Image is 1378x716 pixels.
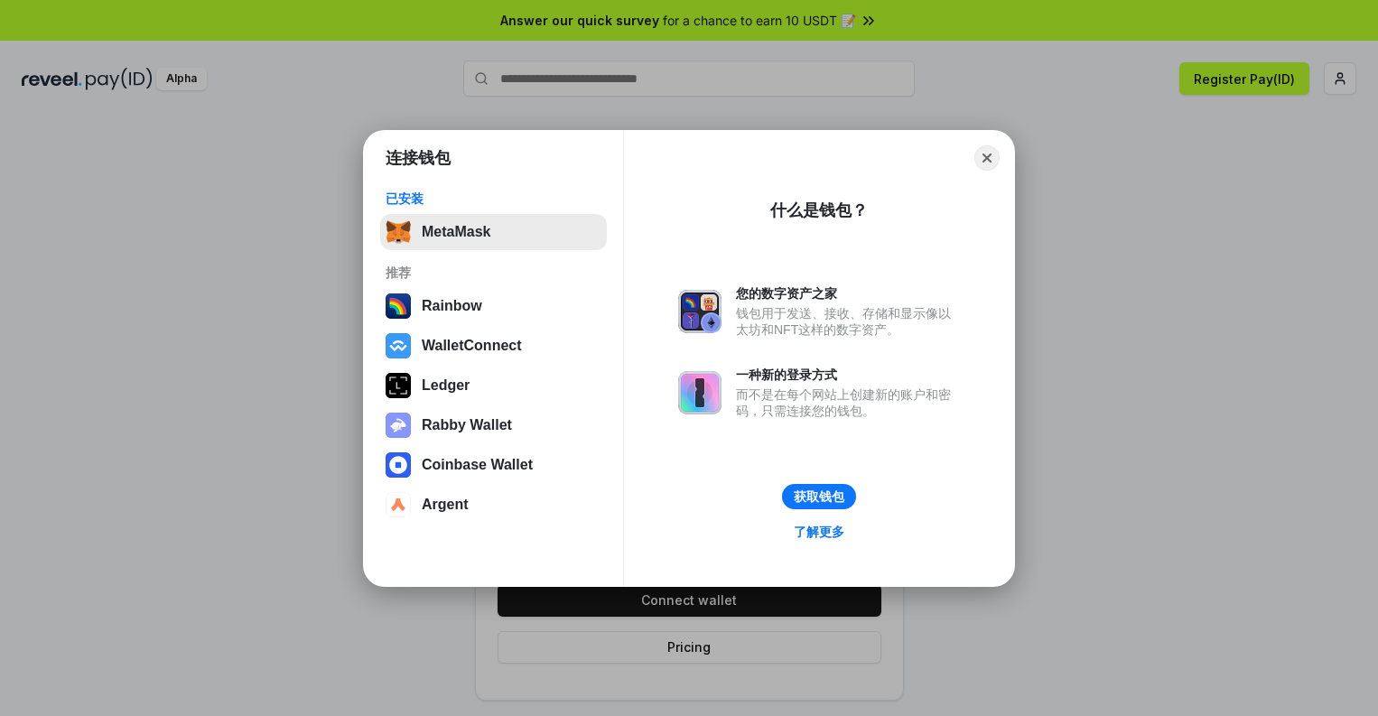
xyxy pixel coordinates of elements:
button: 获取钱包 [782,484,856,509]
img: svg+xml,%3Csvg%20width%3D%2228%22%20height%3D%2228%22%20viewBox%3D%220%200%2028%2028%22%20fill%3D... [386,333,411,358]
button: Ledger [380,367,607,404]
div: WalletConnect [422,338,522,354]
img: svg+xml,%3Csvg%20xmlns%3D%22http%3A%2F%2Fwww.w3.org%2F2000%2Fsvg%22%20fill%3D%22none%22%20viewBox... [386,413,411,438]
button: Rainbow [380,288,607,324]
img: svg+xml,%3Csvg%20xmlns%3D%22http%3A%2F%2Fwww.w3.org%2F2000%2Fsvg%22%20width%3D%2228%22%20height%3... [386,373,411,398]
div: 什么是钱包？ [770,200,868,221]
div: Coinbase Wallet [422,457,533,473]
button: Close [974,145,1000,171]
div: 钱包用于发送、接收、存储和显示像以太坊和NFT这样的数字资产。 [736,305,960,338]
div: 了解更多 [794,524,844,540]
div: 获取钱包 [794,488,844,505]
a: 了解更多 [783,520,855,544]
button: MetaMask [380,214,607,250]
button: Coinbase Wallet [380,447,607,483]
div: Ledger [422,377,470,394]
button: WalletConnect [380,328,607,364]
div: 推荐 [386,265,601,281]
div: Argent [422,497,469,513]
div: 而不是在每个网站上创建新的账户和密码，只需连接您的钱包。 [736,386,960,419]
div: Rainbow [422,298,482,314]
div: 一种新的登录方式 [736,367,960,383]
img: svg+xml,%3Csvg%20xmlns%3D%22http%3A%2F%2Fwww.w3.org%2F2000%2Fsvg%22%20fill%3D%22none%22%20viewBox... [678,371,722,414]
button: Argent [380,487,607,523]
img: svg+xml,%3Csvg%20xmlns%3D%22http%3A%2F%2Fwww.w3.org%2F2000%2Fsvg%22%20fill%3D%22none%22%20viewBox... [678,290,722,333]
div: MetaMask [422,224,490,240]
div: 已安装 [386,191,601,207]
h1: 连接钱包 [386,147,451,169]
img: svg+xml,%3Csvg%20width%3D%2228%22%20height%3D%2228%22%20viewBox%3D%220%200%2028%2028%22%20fill%3D... [386,492,411,517]
img: svg+xml,%3Csvg%20width%3D%22120%22%20height%3D%22120%22%20viewBox%3D%220%200%20120%20120%22%20fil... [386,293,411,319]
button: Rabby Wallet [380,407,607,443]
div: Rabby Wallet [422,417,512,433]
img: svg+xml,%3Csvg%20fill%3D%22none%22%20height%3D%2233%22%20viewBox%3D%220%200%2035%2033%22%20width%... [386,219,411,245]
div: 您的数字资产之家 [736,285,960,302]
img: svg+xml,%3Csvg%20width%3D%2228%22%20height%3D%2228%22%20viewBox%3D%220%200%2028%2028%22%20fill%3D... [386,452,411,478]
